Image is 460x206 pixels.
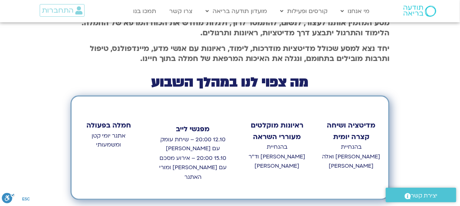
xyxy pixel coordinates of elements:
a: קורסים ופעילות [276,4,331,18]
span: התחברות [42,6,73,15]
a: התחברות [40,4,85,17]
span: יצירת קשר [411,191,438,201]
b: יחד נצא למסע שכולל מדיטציות מודרכות, לימוד, ראיונות עם אנשי מדע, מיינדפולנס, טיפול ותרבות מובילים... [90,44,390,64]
strong: ראיונות מוקלטים מעוררי השראה [251,121,303,142]
p: בכל יום נעמיק באיכות אחרת: חמלה לעצמנו, חמלה לאחרים, סליחה, טוב לב, וגם פחד ואשמה. [70,8,390,38]
p: בהנחיית [PERSON_NAME] וד״ר [PERSON_NAME] [247,143,307,171]
a: יצירת קשר [386,188,456,202]
strong: חמלה בפעולה [86,121,131,130]
strong: מפגשי לייב [176,125,210,134]
a: מי אנחנו [337,4,373,18]
a: צרו קשר [165,4,196,18]
p: אתגר יומי קטן ומשמעותי [79,131,138,150]
p: 12.10 20:00 – שיחת עומק עם [PERSON_NAME] 15.10 20:00 – אירוע מסכם עם [PERSON_NAME] ומורי האתגר [157,135,229,183]
p: בהנחיית [PERSON_NAME] ואלה [PERSON_NAME] [322,143,381,171]
a: תמכו בנו [129,4,160,18]
img: תודעה בריאה [404,6,436,17]
h2: מה צפוי לנו במהלך השבוע [70,76,390,89]
strong: מדיטציה ושיחה קצרה יומית [327,121,376,142]
a: מועדון תודעה בריאה [202,4,271,18]
b: זהו מסע המזמין אותנו לעצור, לנשום, להתמסר לרוך, ולגלות מחדש את הכוח המרפא של החמלה. הלימוד והתרגו... [73,8,390,38]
